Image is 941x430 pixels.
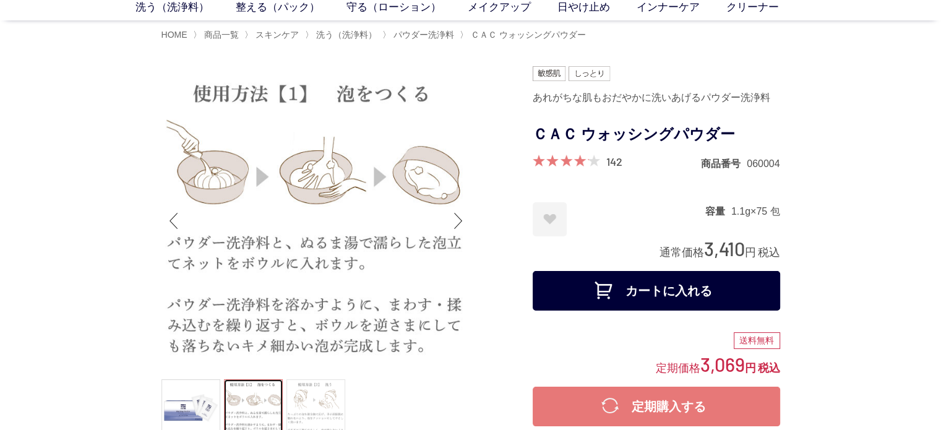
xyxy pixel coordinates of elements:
a: パウダー洗浄料 [391,30,454,40]
span: 定期価格 [656,361,700,374]
a: お気に入りに登録する [533,202,567,236]
a: 洗う（洗浄料） [314,30,377,40]
a: 商品一覧 [202,30,239,40]
span: ＣＡＣ ウォッシングパウダー [471,30,586,40]
a: スキンケア [253,30,299,40]
div: Previous slide [161,196,186,246]
h1: ＣＡＣ ウォッシングパウダー [533,121,780,148]
span: 税込 [758,246,780,259]
dt: 容量 [705,205,731,218]
a: 142 [606,155,622,168]
dd: 060004 [747,157,780,170]
span: 通常価格 [660,246,704,259]
a: HOME [161,30,187,40]
span: パウダー洗浄料 [393,30,454,40]
div: あれがちな肌もおだやかに洗いあげるパウダー洗浄料 [533,87,780,108]
span: 税込 [758,362,780,374]
dt: 商品番号 [701,157,747,170]
div: Next slide [446,196,471,246]
span: 円 [745,362,756,374]
li: 〉 [305,29,380,41]
li: 〉 [460,29,589,41]
span: スキンケア [256,30,299,40]
span: 3,410 [704,237,745,260]
li: 〉 [193,29,242,41]
span: 商品一覧 [204,30,239,40]
div: 送料無料 [734,332,780,350]
button: 定期購入する [533,387,780,426]
img: 敏感肌 [533,66,566,81]
span: 円 [745,246,756,259]
span: 洗う（洗浄料） [316,30,377,40]
button: カートに入れる [533,271,780,311]
span: 3,069 [700,353,745,376]
li: 〉 [382,29,457,41]
img: ＣＡＣ ウォッシングパウダー [161,66,471,376]
img: しっとり [569,66,609,81]
dd: 1.1g×75 包 [731,205,780,218]
a: ＣＡＣ ウォッシングパウダー [468,30,586,40]
li: 〉 [244,29,302,41]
